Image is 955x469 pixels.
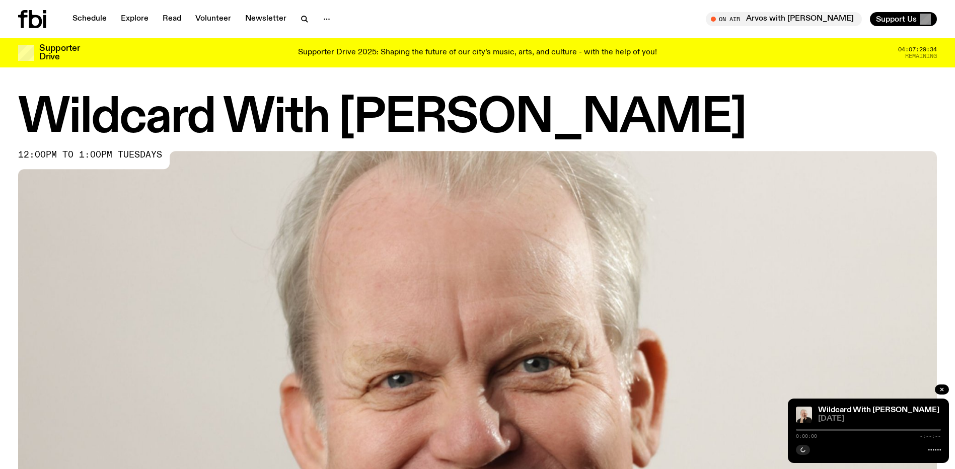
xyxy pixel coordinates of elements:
[157,12,187,26] a: Read
[66,12,113,26] a: Schedule
[796,407,812,423] img: Stuart is smiling charmingly, wearing a black t-shirt against a stark white background.
[298,48,657,57] p: Supporter Drive 2025: Shaping the future of our city’s music, arts, and culture - with the help o...
[870,12,937,26] button: Support Us
[818,406,939,414] a: Wildcard With [PERSON_NAME]
[876,15,917,24] span: Support Us
[115,12,155,26] a: Explore
[18,96,937,141] h1: Wildcard With [PERSON_NAME]
[898,47,937,52] span: 04:07:29:34
[818,415,941,423] span: [DATE]
[796,434,817,439] span: 0:00:00
[706,12,862,26] button: On AirArvos with [PERSON_NAME]
[239,12,292,26] a: Newsletter
[18,151,162,159] span: 12:00pm to 1:00pm tuesdays
[39,44,80,61] h3: Supporter Drive
[189,12,237,26] a: Volunteer
[920,434,941,439] span: -:--:--
[905,53,937,59] span: Remaining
